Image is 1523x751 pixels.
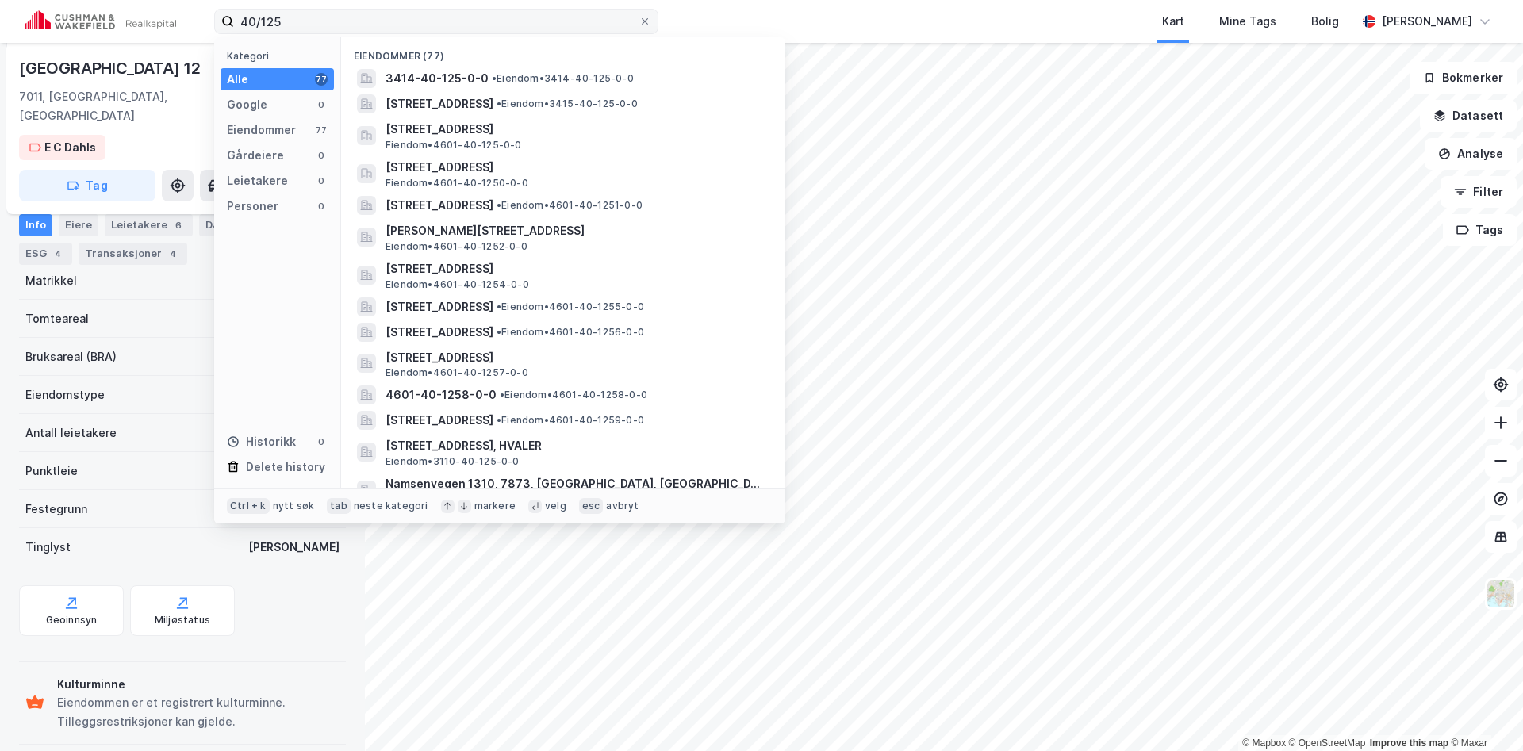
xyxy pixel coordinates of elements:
[1219,12,1276,31] div: Mine Tags
[386,120,766,139] span: [STREET_ADDRESS]
[386,278,529,291] span: Eiendom • 4601-40-1254-0-0
[199,214,278,236] div: Datasett
[1441,176,1517,208] button: Filter
[227,70,248,89] div: Alle
[1420,100,1517,132] button: Datasett
[497,98,638,110] span: Eiendom • 3415-40-125-0-0
[315,124,328,136] div: 77
[227,121,296,140] div: Eiendommer
[386,221,766,240] span: [PERSON_NAME][STREET_ADDRESS]
[315,98,328,111] div: 0
[1486,579,1516,609] img: Z
[497,414,644,427] span: Eiendom • 4601-40-1259-0-0
[386,323,493,342] span: [STREET_ADDRESS]
[497,326,501,338] span: •
[105,214,193,236] div: Leietakere
[227,50,334,62] div: Kategori
[25,538,71,557] div: Tinglyst
[46,614,98,626] div: Geoinnsyn
[59,214,98,236] div: Eiere
[227,498,270,514] div: Ctrl + k
[386,240,527,253] span: Eiendom • 4601-40-1252-0-0
[386,94,493,113] span: [STREET_ADDRESS]
[354,500,428,512] div: neste kategori
[315,149,328,162] div: 0
[386,259,766,278] span: [STREET_ADDRESS]
[315,200,328,213] div: 0
[248,538,340,557] div: [PERSON_NAME]
[171,217,186,233] div: 6
[1443,214,1517,246] button: Tags
[273,500,315,512] div: nytt søk
[1410,62,1517,94] button: Bokmerker
[1425,138,1517,170] button: Analyse
[386,139,522,151] span: Eiendom • 4601-40-125-0-0
[579,498,604,514] div: esc
[1444,675,1523,751] div: Kontrollprogram for chat
[545,500,566,512] div: velg
[1382,12,1472,31] div: [PERSON_NAME]
[57,693,340,731] div: Eiendommen er et registrert kulturminne. Tilleggsrestriksjoner kan gjelde.
[492,72,497,84] span: •
[227,432,296,451] div: Historikk
[57,675,340,694] div: Kulturminne
[25,347,117,366] div: Bruksareal (BRA)
[497,326,644,339] span: Eiendom • 4601-40-1256-0-0
[1444,675,1523,751] iframe: Chat Widget
[315,73,328,86] div: 77
[497,98,501,109] span: •
[474,500,516,512] div: markere
[246,458,325,477] div: Delete history
[497,199,501,211] span: •
[25,309,89,328] div: Tomteareal
[19,170,155,201] button: Tag
[25,10,176,33] img: cushman-wakefield-realkapital-logo.202ea83816669bd177139c58696a8fa1.svg
[19,243,72,265] div: ESG
[1162,12,1184,31] div: Kart
[19,87,223,125] div: 7011, [GEOGRAPHIC_DATA], [GEOGRAPHIC_DATA]
[327,498,351,514] div: tab
[386,366,528,379] span: Eiendom • 4601-40-1257-0-0
[386,158,766,177] span: [STREET_ADDRESS]
[25,423,117,443] div: Antall leietakere
[315,435,328,448] div: 0
[155,614,210,626] div: Miljøstatus
[386,436,766,455] span: [STREET_ADDRESS], HVALER
[44,138,96,157] div: E C Dahls
[25,271,77,290] div: Matrikkel
[500,389,647,401] span: Eiendom • 4601-40-1258-0-0
[386,297,493,316] span: [STREET_ADDRESS]
[386,385,497,404] span: 4601-40-1258-0-0
[227,95,267,114] div: Google
[386,455,520,468] span: Eiendom • 3110-40-125-0-0
[165,246,181,262] div: 4
[227,146,284,165] div: Gårdeiere
[79,243,187,265] div: Transaksjoner
[386,474,766,493] span: Namsenvegen 1310, 7873, [GEOGRAPHIC_DATA], [GEOGRAPHIC_DATA]
[1289,738,1366,749] a: OpenStreetMap
[497,301,501,312] span: •
[1311,12,1339,31] div: Bolig
[386,348,766,367] span: [STREET_ADDRESS]
[497,199,643,212] span: Eiendom • 4601-40-1251-0-0
[386,411,493,430] span: [STREET_ADDRESS]
[1370,738,1448,749] a: Improve this map
[25,500,87,519] div: Festegrunn
[386,196,493,215] span: [STREET_ADDRESS]
[606,500,639,512] div: avbryt
[500,389,504,400] span: •
[19,56,204,81] div: [GEOGRAPHIC_DATA] 12
[386,69,489,88] span: 3414-40-125-0-0
[497,414,501,426] span: •
[492,72,634,85] span: Eiendom • 3414-40-125-0-0
[1242,738,1286,749] a: Mapbox
[315,174,328,187] div: 0
[497,301,644,313] span: Eiendom • 4601-40-1255-0-0
[19,214,52,236] div: Info
[50,246,66,262] div: 4
[341,37,785,66] div: Eiendommer (77)
[25,462,78,481] div: Punktleie
[227,171,288,190] div: Leietakere
[227,197,278,216] div: Personer
[25,385,105,404] div: Eiendomstype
